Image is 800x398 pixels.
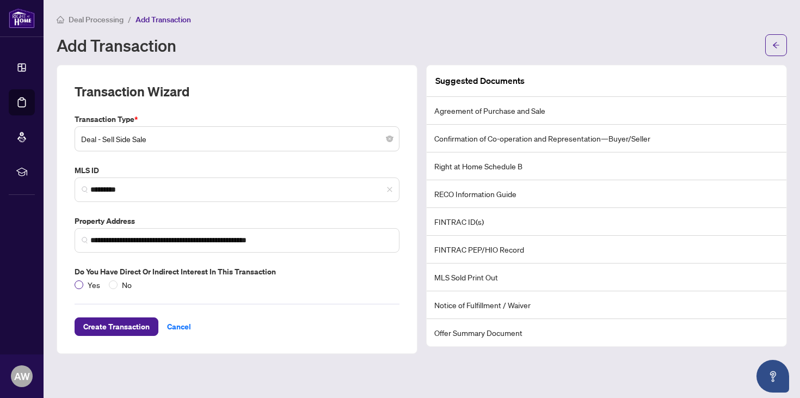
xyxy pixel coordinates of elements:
li: Agreement of Purchase and Sale [427,97,786,125]
li: Notice of Fulfillment / Waiver [427,291,786,319]
li: Confirmation of Co-operation and Representation—Buyer/Seller [427,125,786,152]
button: Open asap [756,360,789,393]
button: Create Transaction [75,317,158,336]
img: logo [9,8,35,28]
h1: Add Transaction [57,36,176,54]
li: Offer Summary Document [427,319,786,346]
span: arrow-left [772,41,780,49]
article: Suggested Documents [435,74,525,88]
label: Property Address [75,215,399,227]
span: close-circle [386,136,393,142]
span: AW [14,369,30,384]
li: Right at Home Schedule B [427,152,786,180]
li: MLS Sold Print Out [427,264,786,291]
li: FINTRAC PEP/HIO Record [427,236,786,264]
img: search_icon [82,237,88,243]
span: close [386,186,393,193]
label: Do you have direct or indirect interest in this transaction [75,266,399,278]
h2: Transaction Wizard [75,83,189,100]
span: No [118,279,136,291]
img: search_icon [82,186,88,193]
span: Add Transaction [136,15,191,25]
span: Cancel [167,318,191,335]
span: home [57,16,64,23]
span: Deal - Sell Side Sale [81,128,393,149]
span: Deal Processing [69,15,124,25]
label: MLS ID [75,164,399,176]
li: FINTRAC ID(s) [427,208,786,236]
button: Cancel [158,317,200,336]
span: Yes [83,279,104,291]
span: Create Transaction [83,318,150,335]
li: RECO Information Guide [427,180,786,208]
label: Transaction Type [75,113,399,125]
li: / [128,13,131,26]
